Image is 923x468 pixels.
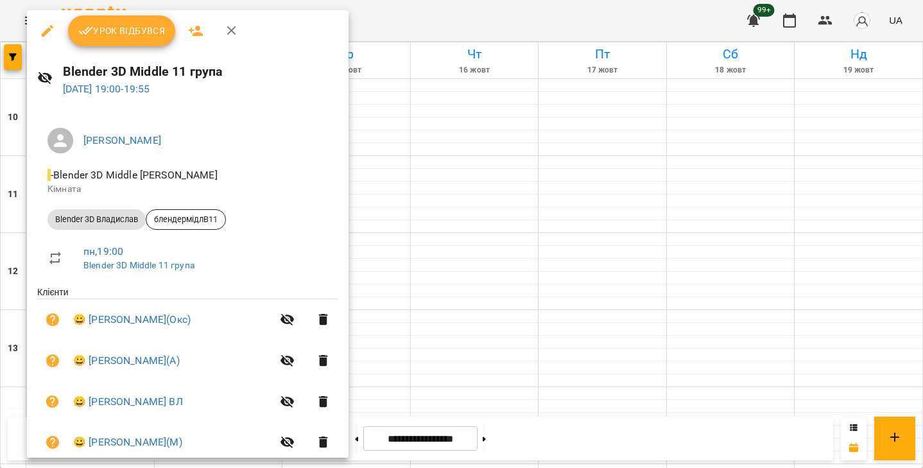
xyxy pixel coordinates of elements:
span: блендермідлВ11 [146,214,225,225]
a: 😀 [PERSON_NAME] ВЛ [73,394,183,410]
a: [DATE] 19:00-19:55 [63,83,150,95]
span: - Blender 3D Middle [PERSON_NAME] [47,169,220,181]
button: Візит ще не сплачено. Додати оплату? [37,386,68,417]
span: Урок відбувся [78,23,166,39]
a: пн , 19:00 [83,245,123,257]
button: Візит ще не сплачено. Додати оплату? [37,345,68,376]
button: Візит ще не сплачено. Додати оплату? [37,427,68,458]
a: 😀 [PERSON_NAME](Окс) [73,312,191,327]
a: [PERSON_NAME] [83,134,161,146]
div: блендермідлВ11 [146,209,226,230]
a: 😀 [PERSON_NAME](М) [73,435,182,450]
span: Blender 3D Владислав [47,214,146,225]
h6: Blender 3D Middle 11 група [63,62,339,82]
a: Blender 3D Middle 11 група [83,260,194,270]
button: Урок відбувся [68,15,176,46]
button: Візит ще не сплачено. Додати оплату? [37,304,68,335]
a: 😀 [PERSON_NAME](А) [73,353,180,368]
p: Кімната [47,183,328,196]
